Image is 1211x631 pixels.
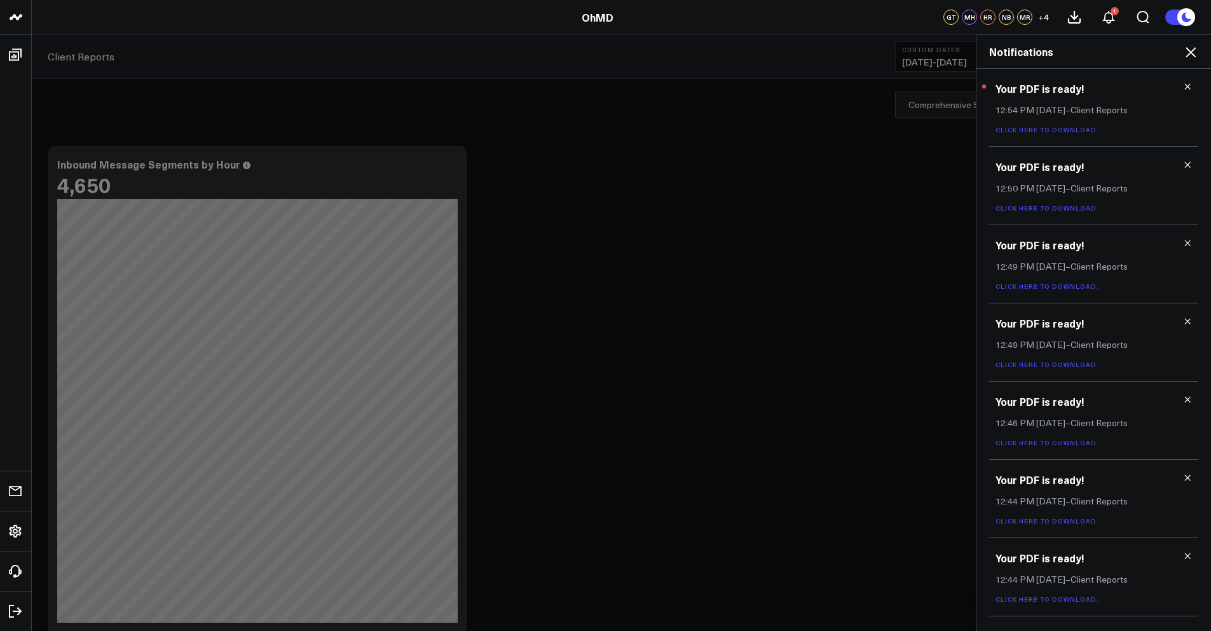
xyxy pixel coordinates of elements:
a: Click here to download. [995,125,1099,134]
h3: Your PDF is ready! [995,160,1192,174]
a: Click here to download. [995,282,1099,291]
button: +4 [1036,10,1051,25]
a: Click here to download. [995,595,1099,604]
h2: Notifications [989,45,1198,59]
h3: Your PDF is ready! [995,238,1192,252]
span: – Client Reports [1065,417,1128,429]
span: – Client Reports [1065,260,1128,272]
span: 12:44 PM [DATE] [995,495,1065,507]
h3: Your PDF is ready! [995,81,1192,95]
div: 1 [1111,7,1119,15]
span: 12:49 PM [DATE] [995,260,1065,272]
span: 12:44 PM [DATE] [995,573,1065,585]
div: GT [943,10,959,25]
div: HR [980,10,995,25]
span: – Client Reports [1065,573,1128,585]
span: + 4 [1038,13,1049,22]
a: Click here to download. [995,438,1099,447]
h3: Your PDF is ready! [995,316,1192,330]
h3: Your PDF is ready! [995,551,1192,565]
span: 12:54 PM [DATE] [995,104,1065,116]
span: – Client Reports [1065,104,1128,116]
span: 12:46 PM [DATE] [995,417,1065,429]
div: NB [999,10,1014,25]
span: 12:49 PM [DATE] [995,338,1065,350]
span: 12:50 PM [DATE] [995,182,1065,194]
h3: Your PDF is ready! [995,473,1192,487]
a: Click here to download. [995,360,1099,369]
a: OhMD [582,10,613,24]
div: MH [962,10,977,25]
a: Click here to download. [995,517,1099,525]
span: – Client Reports [1065,182,1128,194]
h3: Your PDF is ready! [995,394,1192,408]
span: – Client Reports [1065,495,1128,507]
a: Click here to download. [995,204,1099,212]
span: – Client Reports [1065,338,1128,350]
div: MR [1017,10,1032,25]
